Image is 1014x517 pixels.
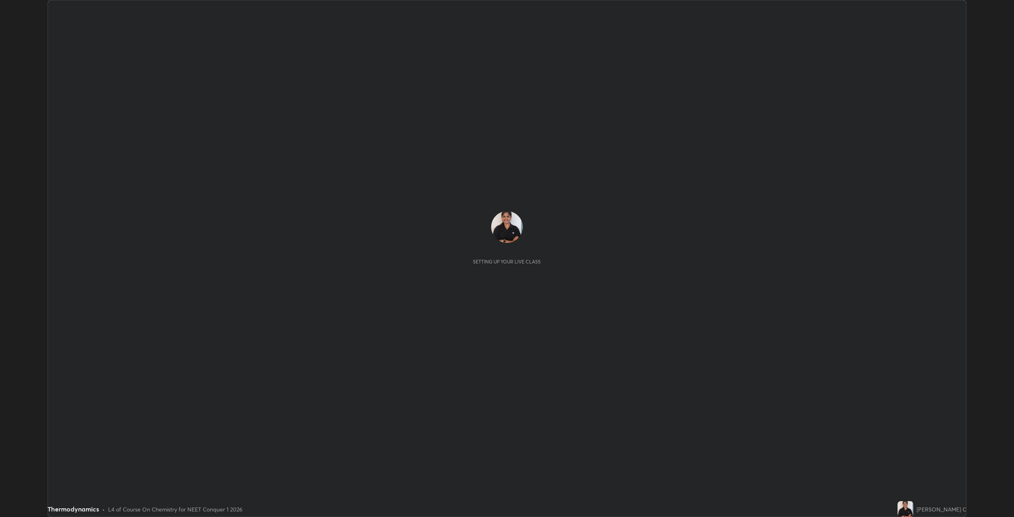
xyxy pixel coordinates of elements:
[917,505,966,513] div: [PERSON_NAME] C
[473,259,541,265] div: Setting up your live class
[108,505,242,513] div: L4 of Course On Chemistry for NEET Conquer 1 2026
[48,504,99,514] div: Thermodynamics
[102,505,105,513] div: •
[898,501,913,517] img: eb333bc8d340494e9a81d36ad4d9b094.jpg
[491,211,523,243] img: eb333bc8d340494e9a81d36ad4d9b094.jpg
